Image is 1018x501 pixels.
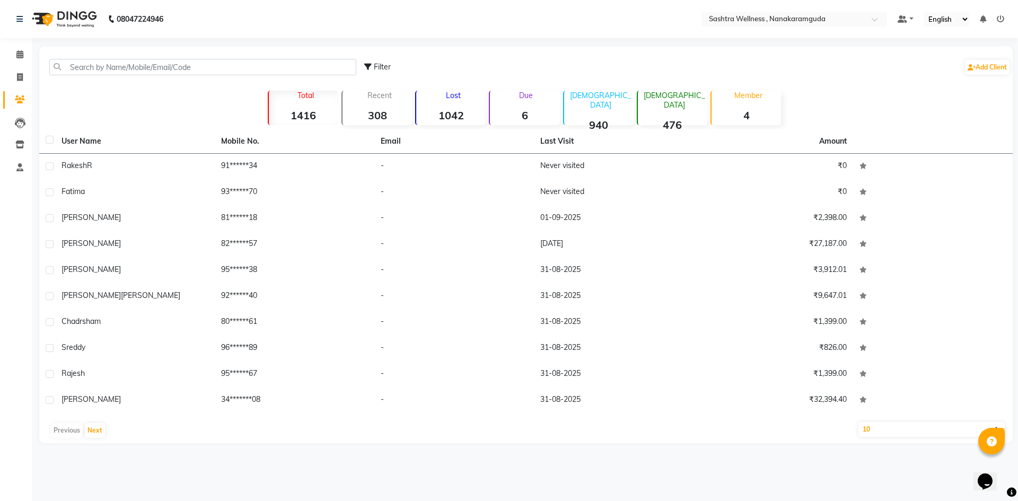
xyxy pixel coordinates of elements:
td: - [374,388,534,414]
img: logo [27,4,100,34]
span: reddy [66,342,85,352]
span: [PERSON_NAME] [62,265,121,274]
strong: 1042 [416,109,486,122]
iframe: chat widget [973,459,1007,490]
td: ₹2,398.00 [694,206,853,232]
td: ₹1,399.00 [694,310,853,336]
strong: 4 [712,109,781,122]
td: - [374,258,534,284]
input: Search by Name/Mobile/Email/Code [49,59,356,75]
strong: 940 [564,118,634,131]
td: - [374,336,534,362]
td: - [374,310,534,336]
td: 31-08-2025 [534,362,694,388]
span: rajesh [62,368,85,378]
td: 01-09-2025 [534,206,694,232]
span: [PERSON_NAME] [62,291,121,300]
p: Recent [347,91,412,100]
td: ₹9,647.01 [694,284,853,310]
button: Next [85,423,105,438]
td: Never visited [534,180,694,206]
td: - [374,206,534,232]
span: [PERSON_NAME] [62,239,121,248]
strong: 1416 [269,109,338,122]
td: ₹0 [694,154,853,180]
td: ₹32,394.40 [694,388,853,414]
td: ₹3,912.01 [694,258,853,284]
th: User Name [55,129,215,154]
span: [PERSON_NAME] [62,394,121,404]
span: Filter [374,62,391,72]
td: [DATE] [534,232,694,258]
p: Due [492,91,559,100]
p: Lost [420,91,486,100]
td: 31-08-2025 [534,310,694,336]
td: - [374,154,534,180]
td: ₹1,399.00 [694,362,853,388]
td: 31-08-2025 [534,336,694,362]
th: Email [374,129,534,154]
td: - [374,362,534,388]
span: chadr [62,317,82,326]
span: fatima [62,187,85,196]
span: [PERSON_NAME] [121,291,180,300]
span: R [87,161,92,170]
p: Total [273,91,338,100]
span: sham [82,317,101,326]
strong: 308 [343,109,412,122]
td: 31-08-2025 [534,388,694,414]
strong: 476 [638,118,707,131]
td: Never visited [534,154,694,180]
strong: 6 [490,109,559,122]
td: ₹826.00 [694,336,853,362]
td: - [374,180,534,206]
b: 08047224946 [117,4,163,34]
td: - [374,284,534,310]
th: Amount [813,129,853,153]
span: [PERSON_NAME] [62,213,121,222]
td: ₹27,187.00 [694,232,853,258]
td: 31-08-2025 [534,284,694,310]
p: [DEMOGRAPHIC_DATA] [642,91,707,110]
th: Mobile No. [215,129,374,154]
p: [DEMOGRAPHIC_DATA] [568,91,634,110]
a: Add Client [965,60,1010,75]
span: Rakesh [62,161,87,170]
p: Member [716,91,781,100]
th: Last Visit [534,129,694,154]
td: ₹0 [694,180,853,206]
td: - [374,232,534,258]
td: 31-08-2025 [534,258,694,284]
span: s [62,342,66,352]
